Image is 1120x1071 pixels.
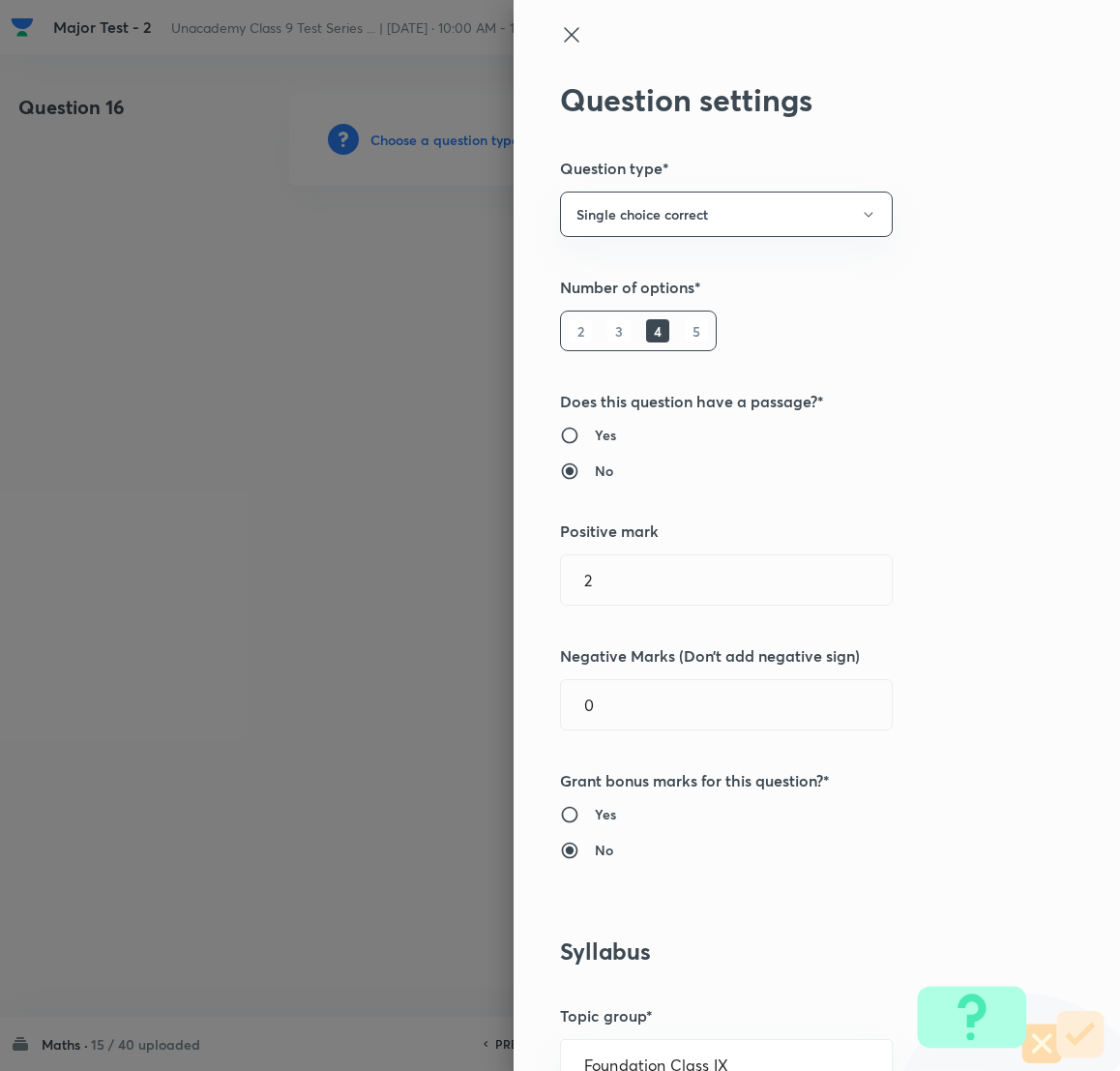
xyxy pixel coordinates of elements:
input: Negative marks [561,680,892,729]
h6: 3 [607,319,631,342]
button: Single choice correct [560,192,893,237]
h6: Yes [595,804,616,824]
h6: 2 [569,319,592,342]
h6: Yes [595,425,616,445]
h5: Number of options* [560,276,1009,299]
h2: Question settings [560,81,1009,118]
h5: Negative Marks (Don’t add negative sign) [560,644,1009,668]
h6: No [595,461,613,481]
h6: 5 [685,319,708,342]
h5: Question type* [560,157,1009,180]
h5: Positive mark [560,520,1009,543]
h5: Topic group* [560,1004,1009,1027]
h3: Syllabus [560,937,1009,966]
h5: Does this question have a passage?* [560,390,1009,413]
h6: 4 [646,319,669,342]
h5: Grant bonus marks for this question?* [560,769,1009,792]
button: Open [881,1063,885,1067]
input: Positive marks [561,555,892,605]
h6: No [595,840,613,860]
